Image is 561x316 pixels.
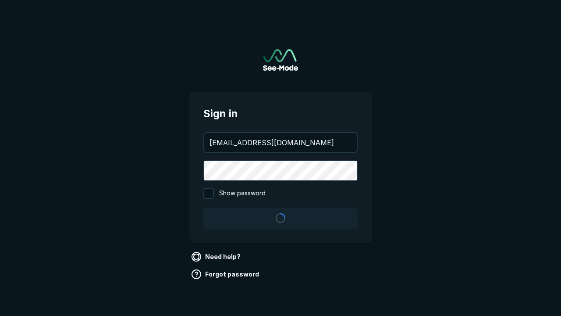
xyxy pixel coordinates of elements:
a: Forgot password [189,267,263,281]
a: Need help? [189,250,244,264]
span: Show password [219,188,266,199]
span: Sign in [203,106,358,122]
input: your@email.com [204,133,357,152]
img: See-Mode Logo [263,49,298,71]
a: Go to sign in [263,49,298,71]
